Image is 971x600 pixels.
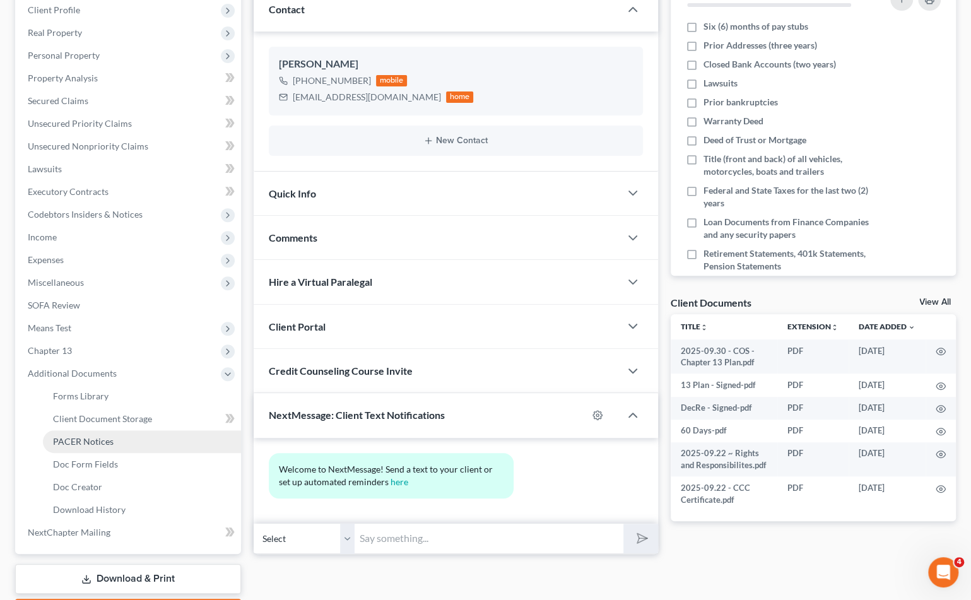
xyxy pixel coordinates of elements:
td: [DATE] [849,420,926,442]
td: [DATE] [849,374,926,396]
span: Welcome to NextMessage! Send a text to your client or set up automated reminders [279,464,495,487]
td: PDF [777,442,849,477]
i: unfold_more [831,324,839,331]
td: 2025-09.30 - COS - Chapter 13 Plan.pdf [671,339,777,374]
div: home [446,91,474,103]
span: Codebtors Insiders & Notices [28,209,143,220]
span: Closed Bank Accounts (two years) [703,58,836,71]
span: Title (front and back) of all vehicles, motorcycles, boats and trailers [703,153,874,178]
a: Doc Creator [43,476,241,498]
span: Prior Addresses (three years) [703,39,817,52]
span: Real Property [28,27,82,38]
span: Client Portal [269,321,326,332]
div: [PHONE_NUMBER] [293,74,371,87]
span: Means Test [28,322,71,333]
td: 2025-09.22 - CCC Certificate.pdf [671,476,777,511]
span: 4 [954,557,964,567]
div: [EMAIL_ADDRESS][DOMAIN_NAME] [293,91,441,103]
button: New Contact [279,136,633,146]
span: Additional Documents [28,368,117,379]
a: Property Analysis [18,67,241,90]
span: Income [28,232,57,242]
div: mobile [376,75,408,86]
span: Miscellaneous [28,277,84,288]
span: Personal Property [28,50,100,61]
input: Say something... [355,523,623,554]
i: unfold_more [700,324,708,331]
span: Client Profile [28,4,80,15]
td: PDF [777,397,849,420]
span: Unsecured Nonpriority Claims [28,141,148,151]
span: Expenses [28,254,64,265]
span: Contact [269,3,305,15]
span: Lawsuits [28,163,62,174]
a: Client Document Storage [43,408,241,430]
td: [DATE] [849,397,926,420]
span: Executory Contracts [28,186,109,197]
td: 2025-09.22 ~ Rights and Responsibilites.pdf [671,442,777,477]
a: View All [919,298,951,307]
a: Titleunfold_more [681,322,708,331]
span: Quick Info [269,187,316,199]
span: SOFA Review [28,300,80,310]
td: PDF [777,339,849,374]
td: 60 Days-pdf [671,420,777,442]
a: SOFA Review [18,294,241,317]
span: Chapter 13 [28,345,72,356]
a: Download History [43,498,241,521]
span: NextChapter Mailing [28,527,110,538]
span: Deed of Trust or Mortgage [703,134,806,146]
span: Lawsuits [703,77,738,90]
a: NextChapter Mailing [18,521,241,544]
span: Warranty Deed [703,115,763,127]
span: Property Analysis [28,73,98,83]
a: Date Added expand_more [859,322,915,331]
td: PDF [777,374,849,396]
td: PDF [777,420,849,442]
td: 13 Plan - Signed-pdf [671,374,777,396]
span: Loan Documents from Finance Companies and any security papers [703,216,874,241]
span: Client Document Storage [53,413,152,424]
td: [DATE] [849,339,926,374]
a: Unsecured Nonpriority Claims [18,135,241,158]
a: Lawsuits [18,158,241,180]
td: [DATE] [849,476,926,511]
span: Prior bankruptcies [703,96,778,109]
a: Download & Print [15,564,241,594]
a: PACER Notices [43,430,241,453]
td: PDF [777,476,849,511]
iframe: Intercom live chat [928,557,958,587]
span: Hire a Virtual Paralegal [269,276,372,288]
span: Credit Counseling Course Invite [269,365,413,377]
i: expand_more [908,324,915,331]
div: Client Documents [671,296,751,309]
a: Doc Form Fields [43,453,241,476]
span: Download History [53,504,126,515]
span: PACER Notices [53,436,114,447]
span: Retirement Statements, 401k Statements, Pension Statements [703,247,874,273]
span: Federal and State Taxes for the last two (2) years [703,184,874,209]
td: [DATE] [849,442,926,477]
a: Unsecured Priority Claims [18,112,241,135]
span: Doc Creator [53,481,102,492]
td: DecRe - Signed-pdf [671,397,777,420]
span: Doc Form Fields [53,459,118,469]
span: NextMessage: Client Text Notifications [269,409,445,421]
span: Unsecured Priority Claims [28,118,132,129]
span: Secured Claims [28,95,88,106]
a: Secured Claims [18,90,241,112]
div: [PERSON_NAME] [279,57,633,72]
a: here [391,476,408,487]
a: Executory Contracts [18,180,241,203]
a: Extensionunfold_more [787,322,839,331]
span: Comments [269,232,317,244]
span: Forms Library [53,391,109,401]
span: Six (6) months of pay stubs [703,20,808,33]
a: Forms Library [43,385,241,408]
